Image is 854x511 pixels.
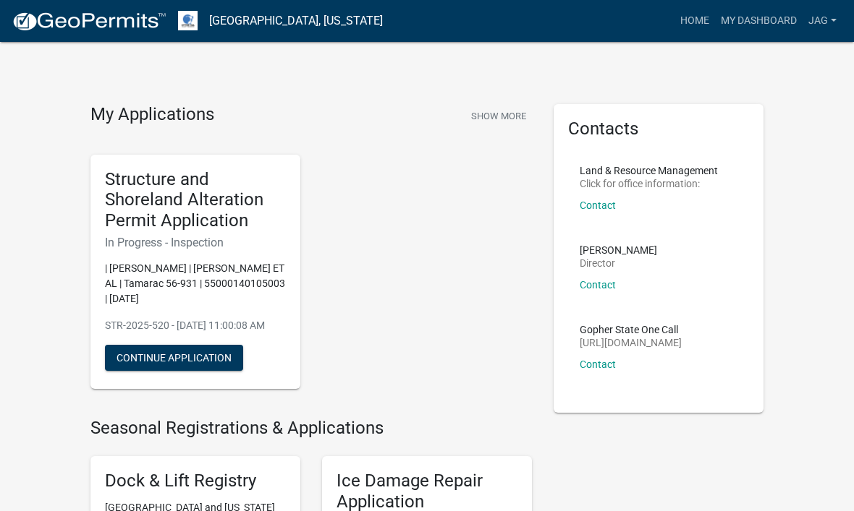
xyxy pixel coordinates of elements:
[105,345,243,371] button: Continue Application
[580,358,616,370] a: Contact
[580,338,682,348] p: [URL][DOMAIN_NAME]
[580,245,657,255] p: [PERSON_NAME]
[715,7,803,35] a: My Dashboard
[178,11,198,30] img: Otter Tail County, Minnesota
[90,104,214,126] h4: My Applications
[675,7,715,35] a: Home
[580,179,718,189] p: Click for office information:
[568,119,749,139] h5: Contacts
[465,104,532,128] button: Show More
[580,258,657,268] p: Director
[105,318,286,333] p: STR-2025-520 - [DATE] 11:00:08 AM
[209,9,383,33] a: [GEOGRAPHIC_DATA], [US_STATE]
[580,166,718,176] p: Land & Resource Management
[105,261,286,306] p: | [PERSON_NAME] | [PERSON_NAME] ET AL | Tamarac 56-931 | 55000140105003 | [DATE]
[580,325,682,335] p: Gopher State One Call
[105,169,286,231] h5: Structure and Shoreland Alteration Permit Application
[580,279,616,291] a: Contact
[90,418,532,439] h4: Seasonal Registrations & Applications
[803,7,842,35] a: jag
[580,199,616,211] a: Contact
[105,236,286,249] h6: In Progress - Inspection
[105,471,286,491] h5: Dock & Lift Registry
